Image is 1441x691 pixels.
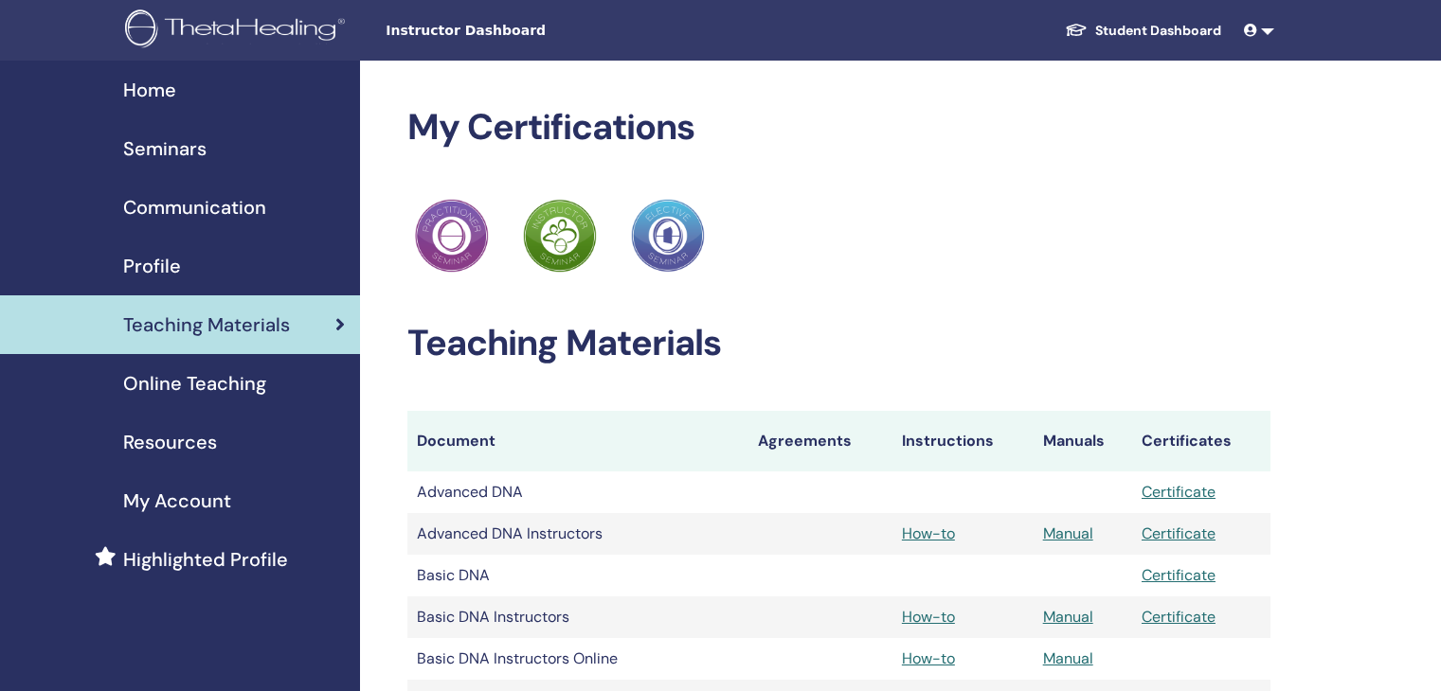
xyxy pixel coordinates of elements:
[1043,523,1093,543] a: Manual
[407,106,1270,150] h2: My Certifications
[523,199,597,273] img: Practitioner
[1034,411,1132,471] th: Manuals
[407,513,748,555] td: Advanced DNA Instructors
[415,199,489,273] img: Practitioner
[123,487,231,515] span: My Account
[407,596,748,638] td: Basic DNA Instructors
[1142,482,1216,502] a: Certificate
[386,21,670,41] span: Instructor Dashboard
[1065,22,1088,38] img: graduation-cap-white.svg
[902,607,955,627] a: How-to
[1142,607,1216,627] a: Certificate
[902,648,955,668] a: How-to
[902,523,955,543] a: How-to
[123,193,266,221] span: Communication
[407,471,748,513] td: Advanced DNA
[125,9,351,52] img: logo.png
[1043,648,1093,668] a: Manual
[1142,523,1216,543] a: Certificate
[1050,13,1236,48] a: Student Dashboard
[123,76,176,104] span: Home
[407,322,1270,365] h2: Teaching Materials
[748,411,892,471] th: Agreements
[123,369,266,398] span: Online Teaching
[407,555,748,596] td: Basic DNA
[1142,565,1216,585] a: Certificate
[123,545,288,574] span: Highlighted Profile
[123,134,207,163] span: Seminars
[407,411,748,471] th: Document
[123,252,181,280] span: Profile
[892,411,1034,471] th: Instructions
[123,310,290,339] span: Teaching Materials
[1132,411,1270,471] th: Certificates
[631,199,705,273] img: Practitioner
[407,638,748,680] td: Basic DNA Instructors Online
[123,428,217,456] span: Resources
[1043,607,1093,627] a: Manual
